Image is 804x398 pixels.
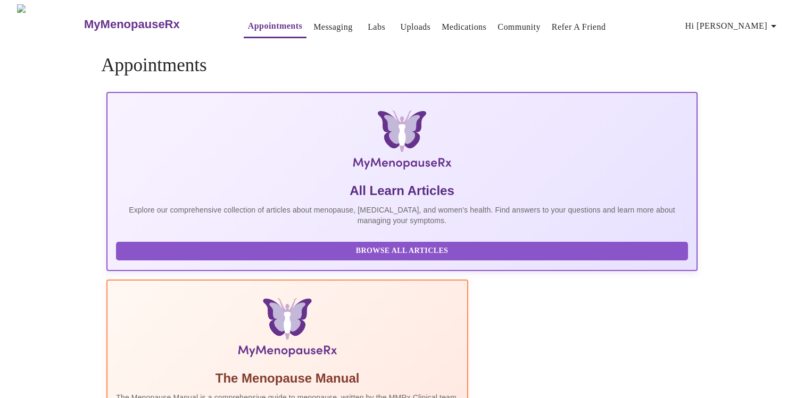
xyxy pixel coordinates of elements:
a: Community [498,20,541,35]
a: Refer a Friend [552,20,606,35]
img: MyMenopauseRx Logo [205,110,599,174]
h4: Appointments [101,55,703,76]
a: Labs [368,20,385,35]
a: Medications [442,20,486,35]
a: MyMenopauseRx [83,6,222,43]
button: Hi [PERSON_NAME] [681,15,784,37]
p: Explore our comprehensive collection of articles about menopause, [MEDICAL_DATA], and women's hea... [116,205,688,226]
button: Refer a Friend [548,16,610,38]
button: Browse All Articles [116,242,688,260]
h5: All Learn Articles [116,182,688,199]
button: Uploads [396,16,435,38]
button: Messaging [309,16,357,38]
button: Appointments [244,15,306,38]
h5: The Menopause Manual [116,370,459,387]
button: Community [493,16,545,38]
a: Uploads [401,20,431,35]
a: Browse All Articles [116,245,691,255]
a: Messaging [313,20,352,35]
img: Menopause Manual [170,298,404,361]
span: Browse All Articles [127,244,677,258]
a: Appointments [248,19,302,33]
span: Hi [PERSON_NAME] [685,19,780,33]
h3: MyMenopauseRx [84,18,180,31]
button: Labs [360,16,394,38]
img: MyMenopauseRx Logo [17,4,83,44]
button: Medications [437,16,491,38]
